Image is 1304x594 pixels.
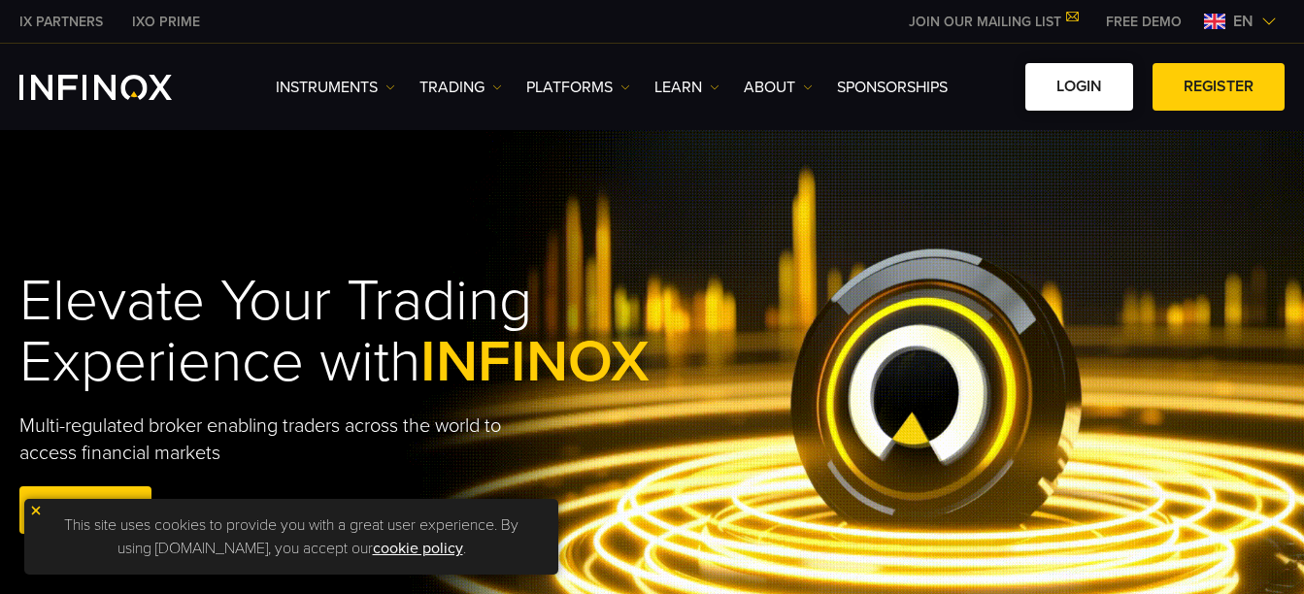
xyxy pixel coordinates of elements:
[29,504,43,517] img: yellow close icon
[419,76,502,99] a: TRADING
[654,76,719,99] a: Learn
[744,76,813,99] a: ABOUT
[19,412,555,467] p: Multi-regulated broker enabling traders across the world to access financial markets
[5,12,117,32] a: INFINOX
[19,75,217,100] a: INFINOX Logo
[1225,10,1261,33] span: en
[837,76,948,99] a: SPONSORSHIPS
[19,271,690,393] h1: Elevate Your Trading Experience with
[894,14,1091,30] a: JOIN OUR MAILING LIST
[526,76,630,99] a: PLATFORMS
[420,327,650,397] span: INFINOX
[34,509,549,565] p: This site uses cookies to provide you with a great user experience. By using [DOMAIN_NAME], you a...
[1025,63,1133,111] a: LOGIN
[19,486,151,534] a: REGISTER
[1091,12,1196,32] a: INFINOX MENU
[276,76,395,99] a: Instruments
[117,12,215,32] a: INFINOX
[1153,63,1285,111] a: REGISTER
[373,539,463,558] a: cookie policy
